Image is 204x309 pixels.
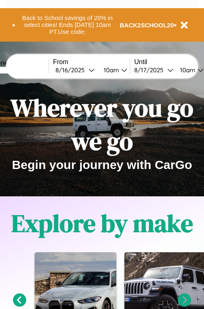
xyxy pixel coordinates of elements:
h1: Explore by make [11,207,193,240]
div: 10am [176,66,197,74]
button: 10am [97,66,130,74]
div: 8 / 16 / 2025 [55,66,89,74]
div: 8 / 17 / 2025 [134,66,167,74]
div: 10am [100,66,121,74]
label: From [53,58,130,66]
b: BACK2SCHOOL20 [120,22,174,29]
button: Back to School savings of 20% in select cities! Ends [DATE] 10am PT.Use code: [15,12,120,38]
button: 8/16/2025 [53,66,97,74]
